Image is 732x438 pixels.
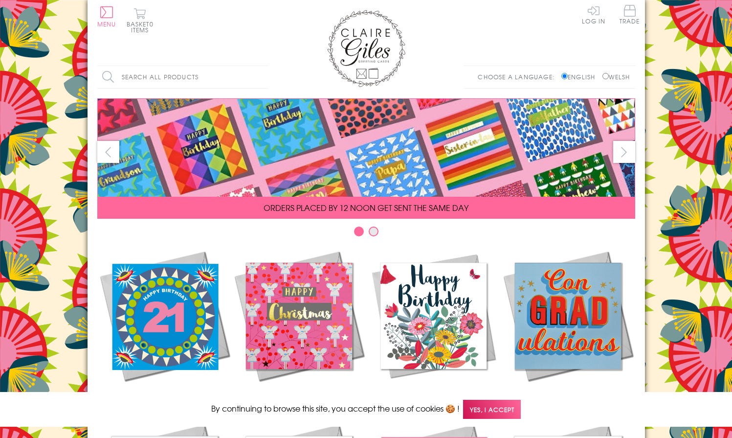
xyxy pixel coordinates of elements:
[232,249,366,402] a: Christmas
[602,72,630,81] label: Welsh
[561,73,568,79] input: English
[97,66,268,88] input: Search all products
[354,227,364,236] button: Carousel Page 1 (Current Slide)
[463,400,521,419] span: Yes, I accept
[602,73,609,79] input: Welsh
[501,249,635,402] a: Academic
[259,66,268,88] input: Search
[410,391,457,402] span: Birthdays
[478,72,559,81] p: Choose a language:
[97,6,116,27] button: Menu
[561,72,600,81] label: English
[97,226,635,241] div: Carousel Pagination
[327,10,405,87] img: Claire Giles Greetings Cards
[97,20,116,28] span: Menu
[274,391,324,402] span: Christmas
[366,249,501,402] a: Birthdays
[127,8,154,33] button: Basket0 items
[132,391,196,402] span: New Releases
[582,5,605,24] a: Log In
[97,249,232,402] a: New Releases
[543,391,593,402] span: Academic
[369,227,378,236] button: Carousel Page 2
[620,5,640,26] a: Trade
[613,141,635,163] button: next
[131,20,154,34] span: 0 items
[97,141,119,163] button: prev
[620,5,640,24] span: Trade
[264,202,468,213] span: ORDERS PLACED BY 12 NOON GET SENT THE SAME DAY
